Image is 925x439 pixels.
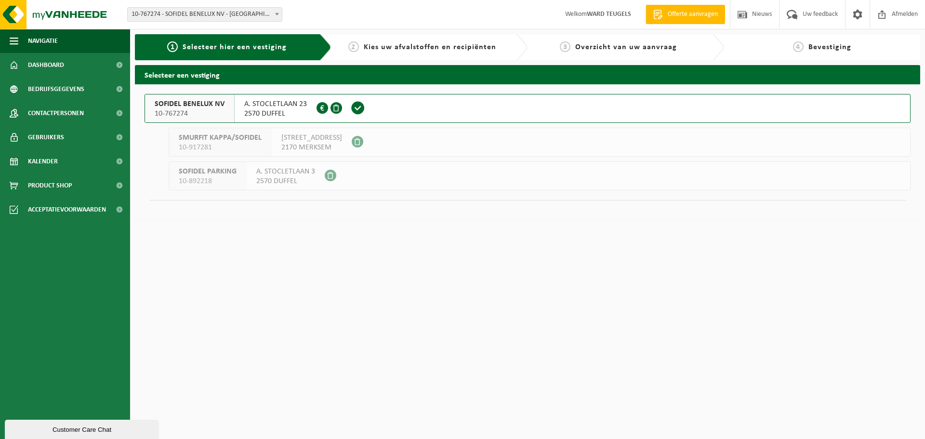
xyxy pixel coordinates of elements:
span: Product Shop [28,173,72,198]
span: 10-892218 [179,176,237,186]
span: A. STOCLETLAAN 23 [244,99,307,109]
span: Acceptatievoorwaarden [28,198,106,222]
span: [STREET_ADDRESS] [281,133,342,143]
span: Bedrijfsgegevens [28,77,84,101]
span: 2570 DUFFEL [244,109,307,119]
span: Overzicht van uw aanvraag [575,43,677,51]
button: SOFIDEL BENELUX NV 10-767274 A. STOCLETLAAN 232570 DUFFEL [145,94,911,123]
span: Offerte aanvragen [665,10,720,19]
span: Dashboard [28,53,64,77]
span: Navigatie [28,29,58,53]
iframe: chat widget [5,418,161,439]
span: Gebruikers [28,125,64,149]
h2: Selecteer een vestiging [135,65,920,84]
span: 2 [348,41,359,52]
span: Bevestiging [808,43,851,51]
span: 2570 DUFFEL [256,176,315,186]
span: SOFIDEL BENELUX NV [155,99,225,109]
a: Offerte aanvragen [646,5,725,24]
span: Kies uw afvalstoffen en recipiënten [364,43,496,51]
span: 3 [560,41,570,52]
strong: WARD TEUGELS [587,11,631,18]
span: SMURFIT KAPPA/SOFIDEL [179,133,262,143]
span: SOFIDEL PARKING [179,167,237,176]
span: 1 [167,41,178,52]
span: 4 [793,41,804,52]
span: Selecteer hier een vestiging [183,43,287,51]
span: 10-767274 - SOFIDEL BENELUX NV - DUFFEL [127,7,282,22]
span: 10-767274 [155,109,225,119]
span: A. STOCLETLAAN 3 [256,167,315,176]
span: 2170 MERKSEM [281,143,342,152]
span: Contactpersonen [28,101,84,125]
span: 10-917281 [179,143,262,152]
span: 10-767274 - SOFIDEL BENELUX NV - DUFFEL [128,8,282,21]
span: Kalender [28,149,58,173]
